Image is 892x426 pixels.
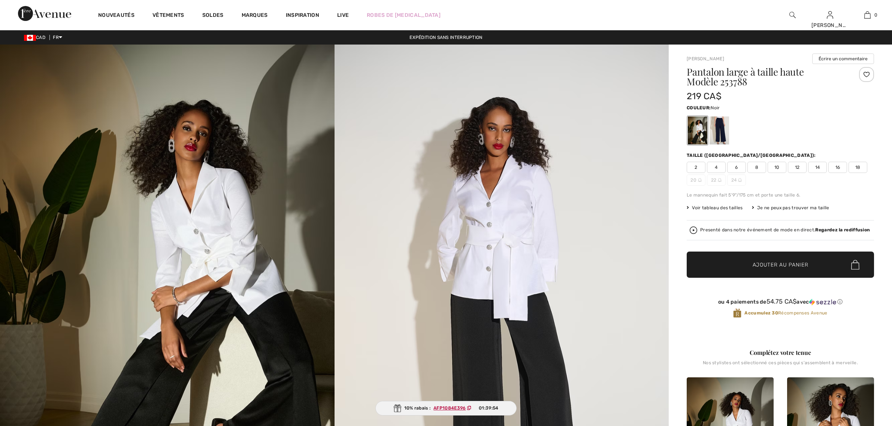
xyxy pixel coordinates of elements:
[687,192,874,198] div: Le mannequin fait 5'9"/175 cm et porte une taille 6.
[747,162,766,173] span: 8
[687,204,743,211] span: Voir tableau des tailles
[700,228,870,232] div: Presenté dans notre événement de mode en direct.
[687,348,874,357] div: Complétez votre tenue
[687,152,817,159] div: Taille ([GEOGRAPHIC_DATA]/[GEOGRAPHIC_DATA]):
[687,67,843,86] h1: Pantalon large à taille haute Modèle 253788
[738,178,742,182] img: ring-m.svg
[707,162,726,173] span: 4
[24,35,36,41] img: Canadian Dollar
[687,162,705,173] span: 2
[687,360,874,371] div: Nos stylistes ont sélectionné ces pièces qui s'assemblent à merveille.
[744,310,827,316] span: Récompenses Avenue
[753,261,808,269] span: Ajouter au panier
[849,162,867,173] span: 18
[812,54,874,64] button: Écrire un commentaire
[827,10,833,19] img: Mes infos
[394,404,401,412] img: Gift.svg
[828,162,847,173] span: 16
[375,401,517,416] div: 10% rabais :
[18,6,71,21] img: 1ère Avenue
[827,11,833,18] a: Se connecter
[811,21,848,29] div: [PERSON_NAME]
[789,10,796,19] img: recherche
[809,299,836,305] img: Sezzle
[479,405,498,411] span: 01:39:54
[687,105,711,110] span: Couleur:
[286,12,319,20] span: Inspiration
[242,12,268,20] a: Marques
[202,12,224,20] a: Soldes
[752,204,829,211] div: Je ne peux pas trouver ma taille
[367,11,441,19] a: Robes de [MEDICAL_DATA]
[707,174,726,186] span: 22
[766,298,797,305] span: 54.75 CA$
[711,105,720,110] span: Noir
[864,10,871,19] img: Mon panier
[849,10,886,19] a: 0
[768,162,786,173] span: 10
[808,162,827,173] span: 14
[727,174,746,186] span: 24
[744,310,778,316] strong: Accumulez 30
[98,12,134,20] a: Nouveautés
[53,35,62,40] span: FR
[718,178,722,182] img: ring-m.svg
[727,162,746,173] span: 6
[688,116,707,144] div: Noir
[874,12,877,18] span: 0
[851,260,859,270] img: Bag.svg
[687,91,722,101] span: 219 CA$
[710,116,729,144] div: Bleu Nuit
[788,162,807,173] span: 12
[152,12,184,20] a: Vêtements
[687,252,874,278] button: Ajouter au panier
[24,35,48,40] span: CAD
[690,226,697,234] img: Regardez la rediffusion
[337,11,349,19] a: Live
[687,174,705,186] span: 20
[687,298,874,308] div: ou 4 paiements de54.75 CA$avecSezzle Cliquez pour en savoir plus sur Sezzle
[687,298,874,305] div: ou 4 paiements de avec
[815,227,870,232] strong: Regardez la rediffusion
[698,178,702,182] img: ring-m.svg
[733,308,741,318] img: Récompenses Avenue
[433,405,466,411] ins: AFP1084E396
[844,370,885,389] iframe: Ouvre un widget dans lequel vous pouvez trouver plus d’informations
[687,56,724,61] a: [PERSON_NAME]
